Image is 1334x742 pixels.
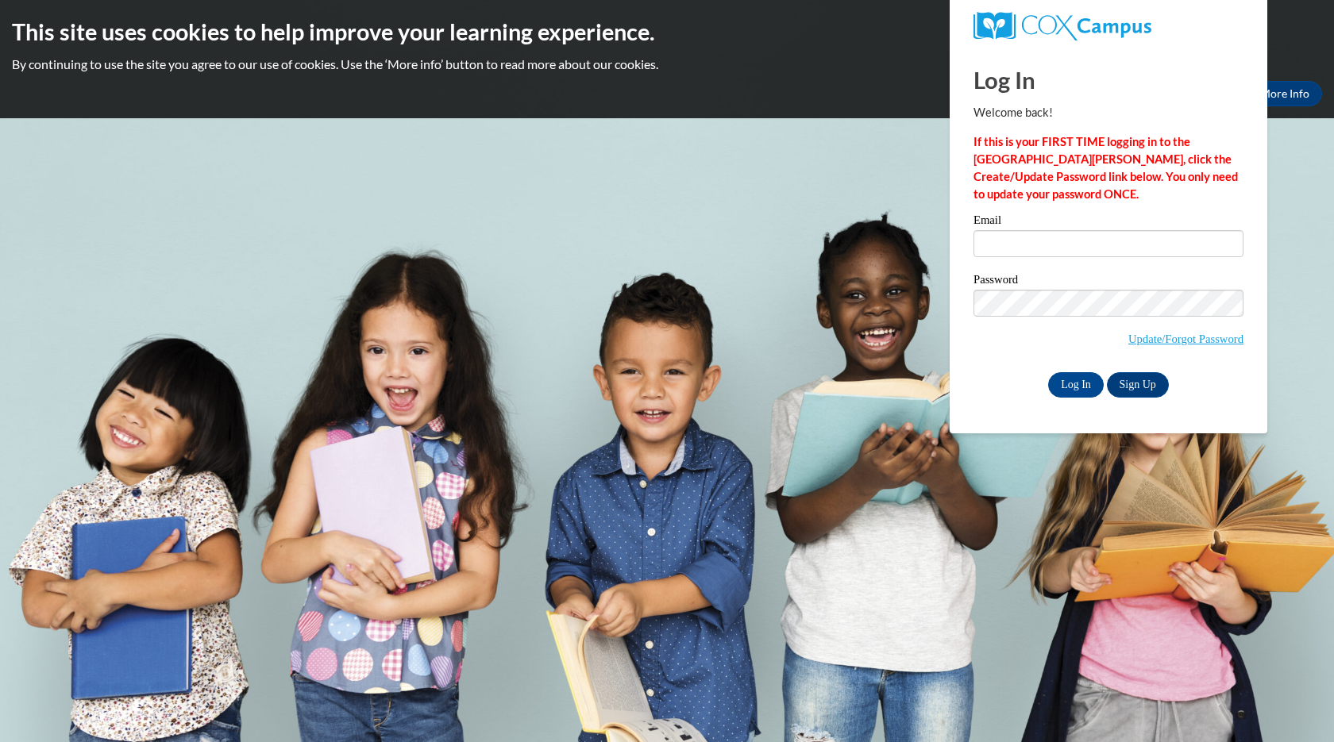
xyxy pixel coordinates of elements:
p: By continuing to use the site you agree to our use of cookies. Use the ‘More info’ button to read... [12,56,1322,73]
input: Log In [1048,372,1104,398]
a: Sign Up [1107,372,1169,398]
h2: This site uses cookies to help improve your learning experience. [12,16,1322,48]
a: COX Campus [974,12,1243,40]
h1: Log In [974,63,1243,96]
label: Password [974,274,1243,290]
strong: If this is your FIRST TIME logging in to the [GEOGRAPHIC_DATA][PERSON_NAME], click the Create/Upd... [974,135,1238,201]
a: Update/Forgot Password [1128,333,1243,345]
a: More Info [1247,81,1322,106]
p: Welcome back! [974,104,1243,121]
img: COX Campus [974,12,1151,40]
label: Email [974,214,1243,230]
